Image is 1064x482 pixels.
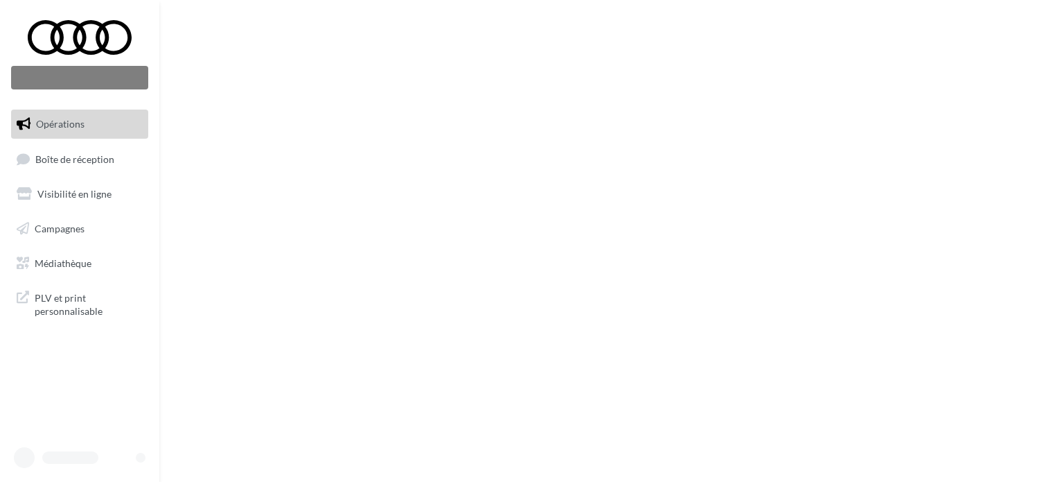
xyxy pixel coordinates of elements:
[36,118,85,130] span: Opérations
[35,257,91,268] span: Médiathèque
[8,144,151,174] a: Boîte de réception
[37,188,112,200] span: Visibilité en ligne
[11,66,148,89] div: Nouvelle campagne
[8,249,151,278] a: Médiathèque
[8,110,151,139] a: Opérations
[35,153,114,164] span: Boîte de réception
[8,180,151,209] a: Visibilité en ligne
[35,223,85,234] span: Campagnes
[8,214,151,243] a: Campagnes
[35,289,143,318] span: PLV et print personnalisable
[8,283,151,324] a: PLV et print personnalisable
